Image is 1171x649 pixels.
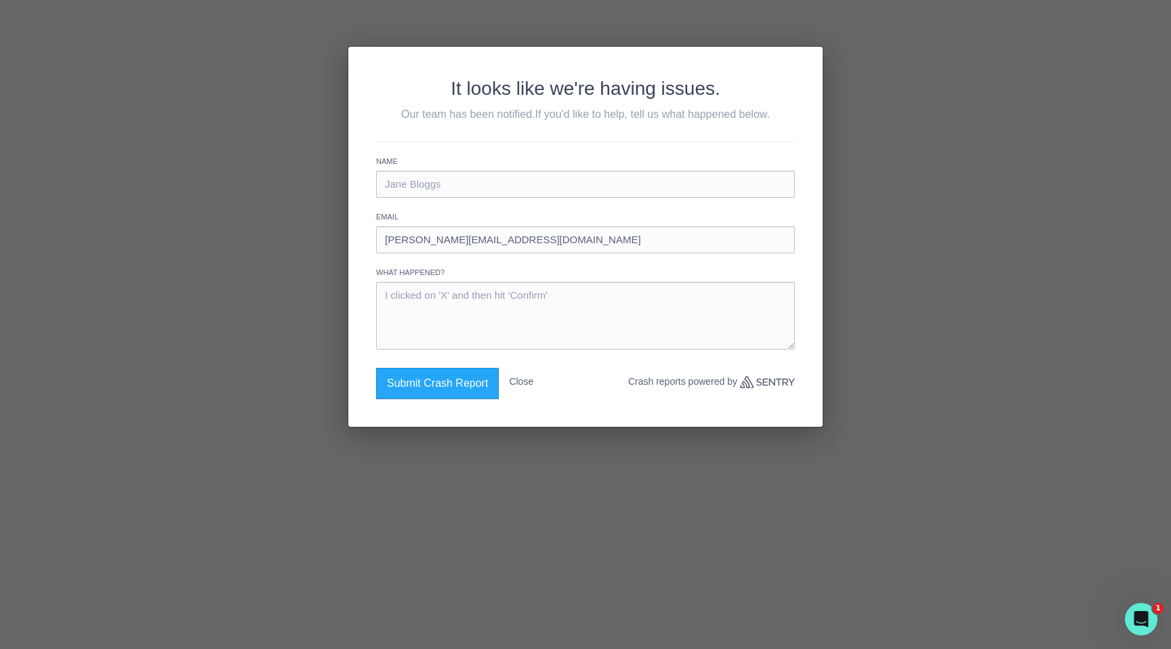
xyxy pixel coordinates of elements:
[376,211,795,223] label: Email
[376,267,795,278] label: What happened?
[376,75,795,103] h2: It looks like we're having issues.
[1125,603,1157,635] iframe: Intercom live chat
[376,106,795,123] p: Our team has been notified.
[740,376,795,388] a: Sentry
[535,108,770,120] span: If you'd like to help, tell us what happened below.
[509,368,533,396] button: Close
[376,368,499,399] button: Submit Crash Report
[376,156,795,167] label: Name
[628,368,795,396] p: Crash reports powered by
[1153,603,1164,614] span: 1
[376,226,795,254] input: jane@example.com
[376,171,795,198] input: Jane Bloggs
